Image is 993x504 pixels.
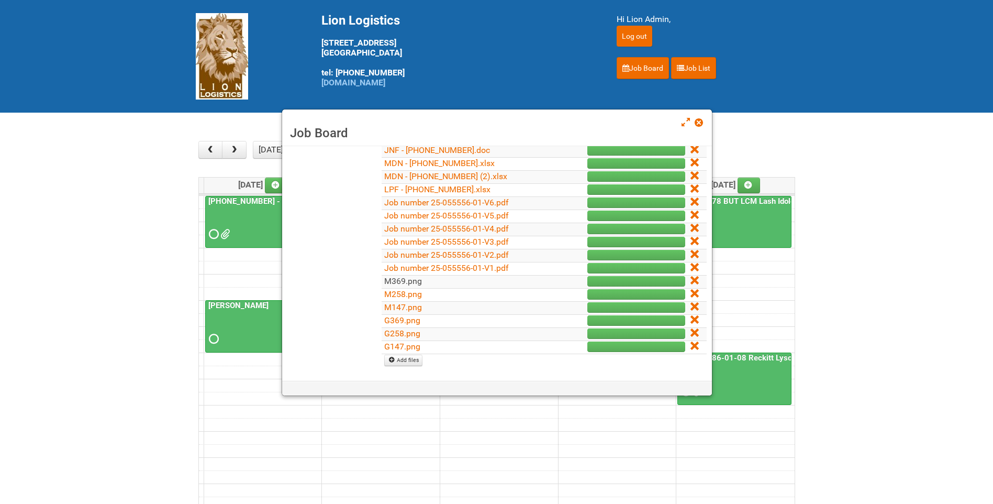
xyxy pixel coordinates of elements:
[384,289,422,299] a: M258.png
[384,276,422,286] a: M369.png
[253,141,288,159] button: [DATE]
[617,57,669,79] a: Job Board
[617,26,652,47] input: Log out
[206,301,271,310] a: [PERSON_NAME]
[321,13,400,28] span: Lion Logistics
[678,353,856,363] a: 25-011286-01-08 Reckitt Lysol Laundry Scented
[384,211,509,221] a: Job number 25-055556-01-V5.pdf
[384,342,420,352] a: G147.png
[384,224,509,234] a: Job number 25-055556-01-V4.pdf
[384,198,509,207] a: Job number 25-055556-01-V6.pdf
[196,51,248,61] a: Lion Logistics
[677,196,791,248] a: 25-058978 BUT LCM Lash Idole US / Retest
[265,178,288,193] a: Add an event
[384,184,490,194] a: LPF - [PHONE_NUMBER].xlsx
[384,158,495,168] a: MDN - [PHONE_NUMBER].xlsx
[205,196,319,248] a: [PHONE_NUMBER] - Naked Reformulation
[384,250,509,260] a: Job number 25-055556-01-V2.pdf
[384,328,420,338] a: G258.png
[290,125,704,141] h3: Job Board
[671,57,716,79] a: Job List
[711,180,761,190] span: [DATE]
[206,196,358,206] a: [PHONE_NUMBER] - Naked Reformulation
[677,353,791,405] a: 25-011286-01-08 Reckitt Lysol Laundry Scented
[205,300,319,353] a: [PERSON_NAME]
[321,78,385,87] a: [DOMAIN_NAME]
[617,13,798,26] div: Hi Lion Admin,
[384,355,422,366] a: Add files
[209,335,216,343] span: Requested
[384,302,422,312] a: M147.png
[238,180,288,190] span: [DATE]
[678,196,839,206] a: 25-058978 BUT LCM Lash Idole US / Retest
[196,13,248,100] img: Lion Logistics
[384,171,507,181] a: MDN - [PHONE_NUMBER] (2).xlsx
[220,231,228,238] span: M369.png M258.png M147.png G369.png G258.png G147.png Job number 25-055556-01-V1.pdf Job number 2...
[384,315,420,325] a: G369.png
[321,13,590,87] div: [STREET_ADDRESS] [GEOGRAPHIC_DATA] tel: [PHONE_NUMBER]
[738,178,761,193] a: Add an event
[384,145,490,155] a: JNF - [PHONE_NUMBER].doc
[384,263,509,273] a: Job number 25-055556-01-V1.pdf
[209,231,216,238] span: Requested
[384,237,509,247] a: Job number 25-055556-01-V3.pdf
